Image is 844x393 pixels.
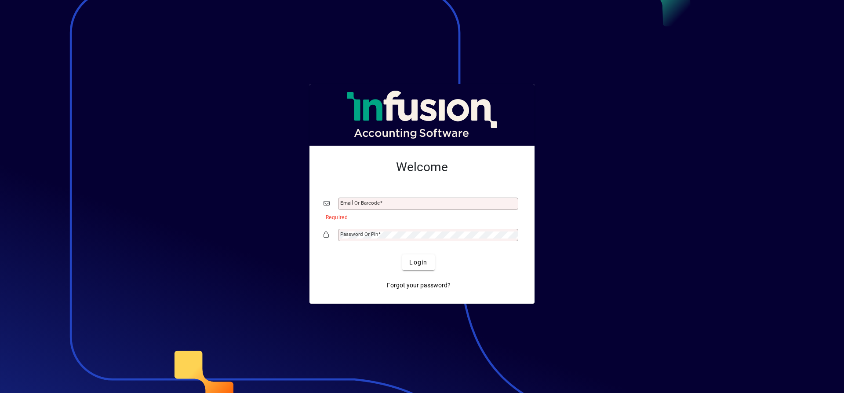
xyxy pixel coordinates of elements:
a: Forgot your password? [383,277,454,293]
mat-label: Email or Barcode [340,200,380,206]
mat-error: Required [326,212,513,221]
button: Login [402,254,434,270]
span: Forgot your password? [387,281,451,290]
mat-label: Password or Pin [340,231,378,237]
h2: Welcome [324,160,520,175]
span: Login [409,258,427,267]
